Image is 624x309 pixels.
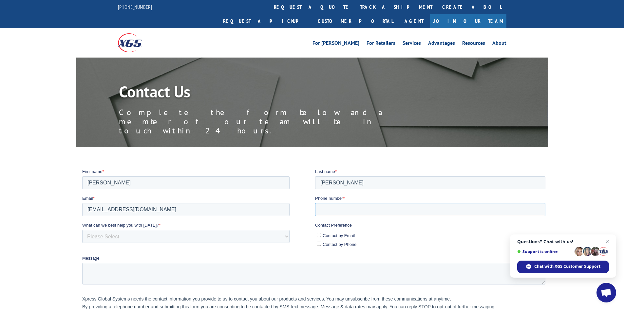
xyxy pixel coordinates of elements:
span: Questions? Chat with us! [517,239,609,244]
a: Join Our Team [430,14,506,28]
div: Chat with XGS Customer Support [517,261,609,273]
span: Chat with XGS Customer Support [534,264,600,269]
a: Agent [398,14,430,28]
a: For Retailers [367,41,395,48]
p: Complete the form below and a member of our team will be in touch within 24 hours. [119,108,414,135]
span: Support is online [517,249,572,254]
h1: Contact Us [119,84,414,103]
div: Open chat [596,283,616,302]
a: [PHONE_NUMBER] [118,4,152,10]
a: Request a pickup [218,14,313,28]
a: For [PERSON_NAME] [312,41,359,48]
a: Advantages [428,41,455,48]
a: Services [403,41,421,48]
span: Close chat [603,238,611,246]
a: Customer Portal [313,14,398,28]
a: Resources [462,41,485,48]
a: About [492,41,506,48]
